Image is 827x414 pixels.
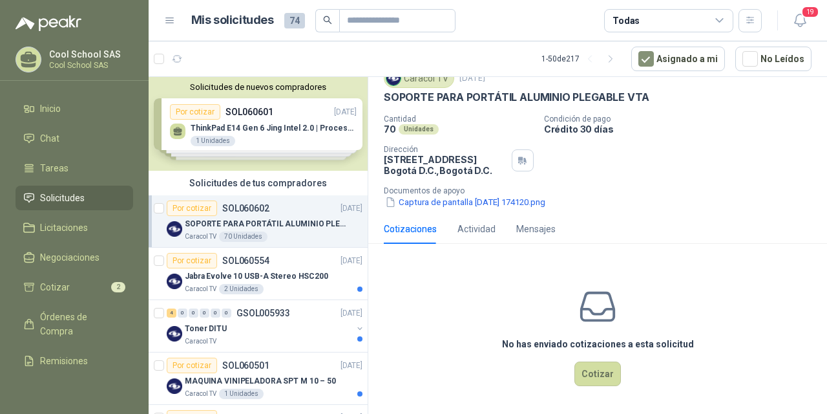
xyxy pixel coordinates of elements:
[178,309,187,318] div: 0
[384,222,437,236] div: Cotizaciones
[612,14,640,28] div: Todas
[40,280,70,294] span: Cotizar
[631,47,725,71] button: Asignado a mi
[16,156,133,180] a: Tareas
[541,49,621,69] div: 1 - 50 de 217
[219,389,264,399] div: 1 Unidades
[384,154,507,176] p: [STREET_ADDRESS] Bogotá D.C. , Bogotá D.C.
[185,218,346,230] p: SOPORTE PARA PORTÁTIL ALUMINIO PLEGABLE VTA
[459,72,485,85] p: [DATE]
[340,255,362,267] p: [DATE]
[222,309,231,318] div: 0
[735,47,811,71] button: No Leídos
[384,145,507,154] p: Dirección
[167,221,182,237] img: Company Logo
[149,353,368,405] a: Por cotizarSOL060501[DATE] Company LogoMAQUINA VINIPELADORA SPT M 10 – 50Caracol TV1 Unidades
[185,336,216,347] p: Caracol TV
[788,9,811,32] button: 19
[399,124,439,135] div: Unidades
[340,307,362,320] p: [DATE]
[185,375,336,387] p: MAQUINA VINIPELADORA SPT M 10 – 50
[16,349,133,373] a: Remisiones
[189,309,198,318] div: 0
[40,161,68,175] span: Tareas
[219,284,264,294] div: 2 Unidades
[149,248,368,300] a: Por cotizarSOL060554[DATE] Company LogoJabra Evolve 10 USB-A Stereo HSC200Caracol TV2 Unidades
[154,82,362,92] button: Solicitudes de nuevos compradores
[191,11,274,30] h1: Mis solicitudes
[211,309,220,318] div: 0
[167,326,182,342] img: Company Logo
[167,274,182,289] img: Company Logo
[185,389,216,399] p: Caracol TV
[40,310,121,338] span: Órdenes de Compra
[185,323,227,335] p: Toner DITU
[384,69,454,88] div: Caracol TV
[384,186,822,195] p: Documentos de apoyo
[149,77,368,171] div: Solicitudes de nuevos compradoresPor cotizarSOL060601[DATE] ThinkPad E14 Gen 6 Jing Intel 2.0 | P...
[49,50,130,59] p: Cool School SAS
[222,204,269,213] p: SOL060602
[167,253,217,268] div: Por cotizar
[40,191,85,205] span: Solicitudes
[516,222,556,236] div: Mensajes
[16,186,133,210] a: Solicitudes
[16,215,133,240] a: Licitaciones
[40,250,99,265] span: Negociaciones
[574,362,621,386] button: Cotizar
[40,131,59,146] span: Chat
[167,358,217,373] div: Por cotizar
[149,171,368,195] div: Solicitudes de tus compradores
[384,124,396,135] p: 70
[16,378,133,403] a: Configuración
[544,114,822,124] p: Condición de pago
[384,195,547,209] button: Captura de pantalla [DATE] 174120.png
[236,309,290,318] p: GSOL005933
[49,61,130,69] p: Cool School SAS
[340,202,362,215] p: [DATE]
[40,354,88,368] span: Remisiones
[167,378,182,394] img: Company Logo
[167,309,176,318] div: 4
[16,245,133,270] a: Negociaciones
[16,275,133,300] a: Cotizar2
[544,124,822,135] p: Crédito 30 días
[185,232,216,242] p: Caracol TV
[801,6,819,18] span: 19
[16,96,133,121] a: Inicio
[200,309,209,318] div: 0
[340,360,362,372] p: [DATE]
[384,91,649,104] p: SOPORTE PARA PORTÁTIL ALUMINIO PLEGABLE VTA
[222,361,269,370] p: SOL060501
[185,270,328,283] p: Jabra Evolve 10 USB-A Stereo HSC200
[323,16,332,25] span: search
[167,305,365,347] a: 4 0 0 0 0 0 GSOL005933[DATE] Company LogoToner DITUCaracol TV
[111,282,125,292] span: 2
[185,284,216,294] p: Caracol TV
[16,16,81,31] img: Logo peakr
[222,256,269,265] p: SOL060554
[16,305,133,343] a: Órdenes de Compra
[40,102,61,116] span: Inicio
[457,222,496,236] div: Actividad
[502,337,694,351] h3: No has enviado cotizaciones a esta solicitud
[384,114,534,124] p: Cantidad
[167,201,217,216] div: Por cotizar
[284,13,305,28] span: 74
[219,232,267,242] div: 70 Unidades
[40,221,88,235] span: Licitaciones
[386,71,401,85] img: Company Logo
[149,195,368,248] a: Por cotizarSOL060602[DATE] Company LogoSOPORTE PARA PORTÁTIL ALUMINIO PLEGABLE VTACaracol TV70 Un...
[16,126,133,151] a: Chat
